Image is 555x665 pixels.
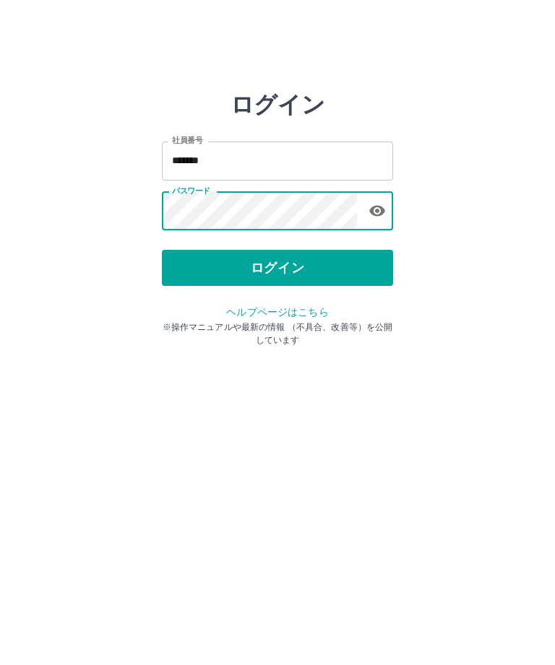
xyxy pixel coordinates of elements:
button: ログイン [162,250,393,286]
a: ヘルプページはこちら [226,306,328,318]
h2: ログイン [231,91,325,118]
p: ※操作マニュアルや最新の情報 （不具合、改善等）を公開しています [162,321,393,347]
label: 社員番号 [172,135,202,146]
label: パスワード [172,186,210,196]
